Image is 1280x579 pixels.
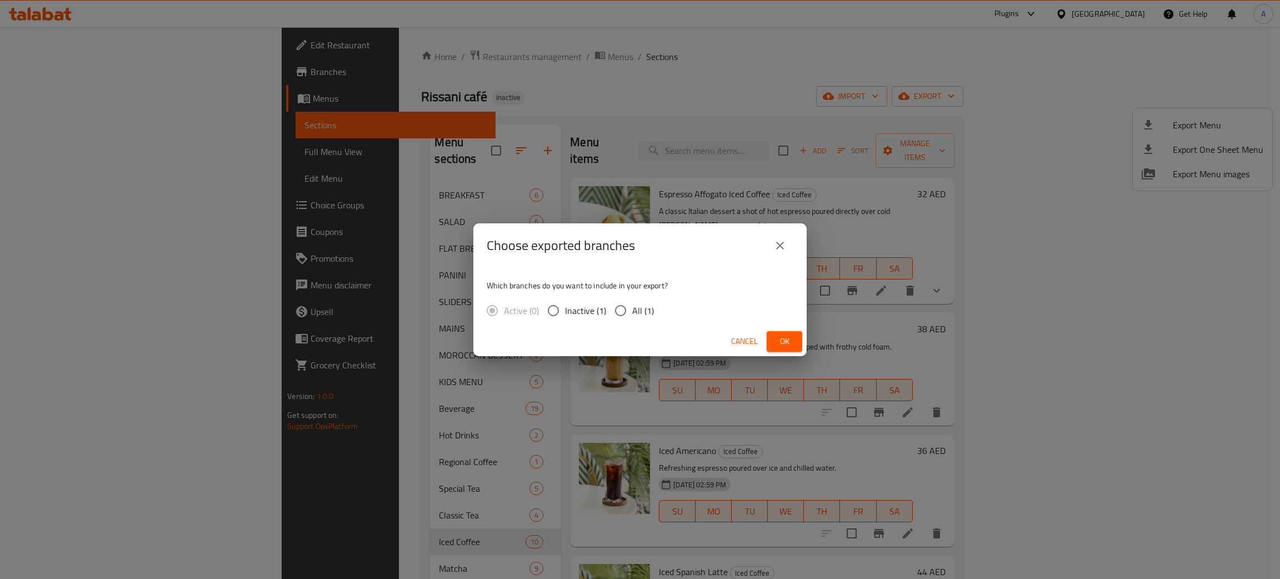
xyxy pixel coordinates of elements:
button: Ok [767,331,802,352]
span: Inactive (1) [565,304,606,317]
p: Which branches do you want to include in your export? [487,280,793,291]
button: Cancel [727,331,762,352]
span: Ok [776,335,793,348]
span: All (1) [632,304,654,317]
span: Cancel [731,335,758,348]
button: close [767,232,793,259]
h2: Choose exported branches [487,237,635,254]
span: Active (0) [504,304,539,317]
